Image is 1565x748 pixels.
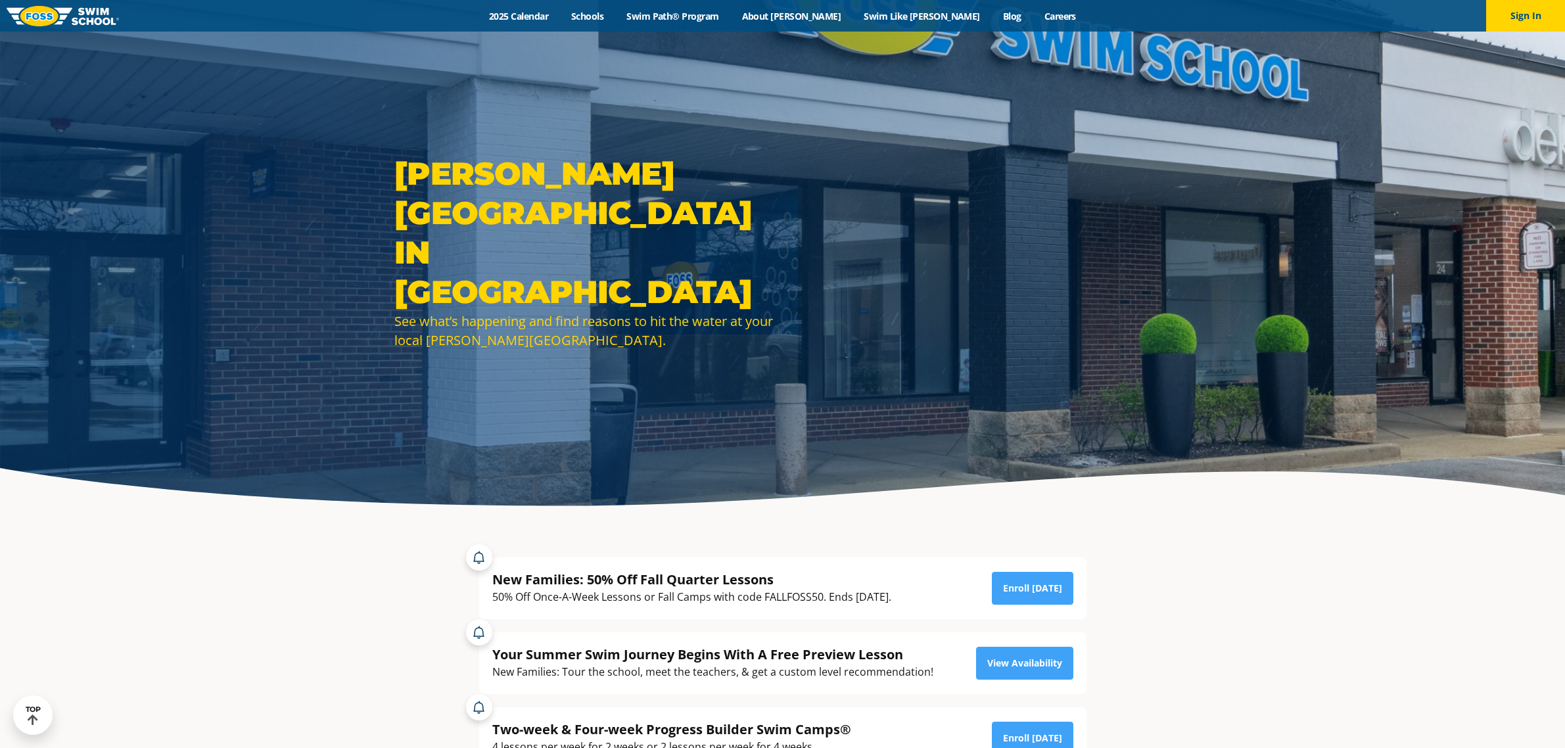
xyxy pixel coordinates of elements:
[1033,10,1087,22] a: Careers
[492,645,933,663] div: Your Summer Swim Journey Begins With A Free Preview Lesson
[615,10,730,22] a: Swim Path® Program
[992,572,1073,605] a: Enroll [DATE]
[560,10,615,22] a: Schools
[26,705,41,726] div: TOP
[492,571,891,588] div: New Families: 50% Off Fall Quarter Lessons
[492,588,891,606] div: 50% Off Once-A-Week Lessons or Fall Camps with code FALLFOSS50. Ends [DATE].
[730,10,853,22] a: About [PERSON_NAME]
[492,663,933,681] div: New Families: Tour the school, meet the teachers, & get a custom level recommendation!
[976,647,1073,680] a: View Availability
[394,312,776,350] div: See what’s happening and find reasons to hit the water at your local [PERSON_NAME][GEOGRAPHIC_DATA].
[478,10,560,22] a: 2025 Calendar
[394,154,776,312] h1: [PERSON_NAME][GEOGRAPHIC_DATA] in [GEOGRAPHIC_DATA]
[853,10,992,22] a: Swim Like [PERSON_NAME]
[991,10,1033,22] a: Blog
[7,6,119,26] img: FOSS Swim School Logo
[492,720,851,738] div: Two-week & Four-week Progress Builder Swim Camps®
